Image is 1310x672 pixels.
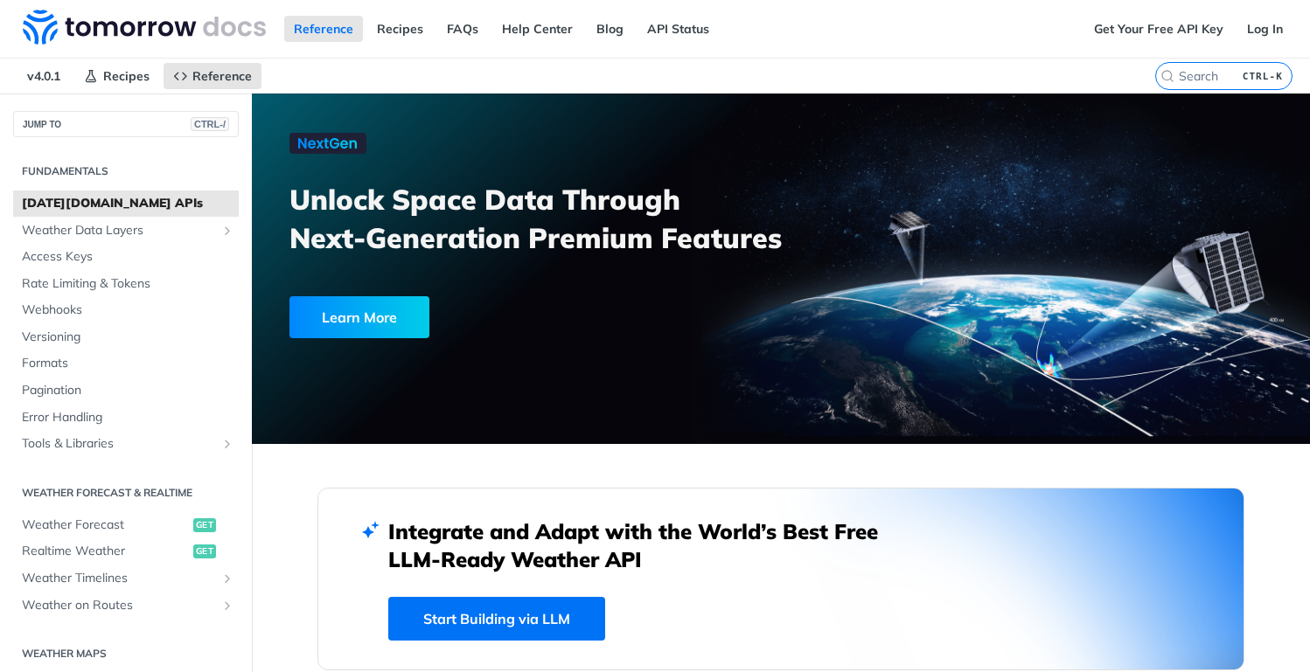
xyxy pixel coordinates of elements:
button: JUMP TOCTRL-/ [13,111,239,137]
a: Help Center [492,16,582,42]
a: Realtime Weatherget [13,538,239,565]
a: Access Keys [13,244,239,270]
a: Versioning [13,324,239,350]
h2: Weather Forecast & realtime [13,485,239,501]
a: Log In [1237,16,1293,42]
span: Error Handling [22,409,234,426]
a: Weather Forecastget [13,512,239,538]
a: Recipes [367,16,433,42]
h2: Fundamentals [13,163,239,179]
span: get [193,518,216,532]
button: Show subpages for Weather on Routes [220,599,234,613]
button: Show subpages for Tools & Libraries [220,437,234,451]
a: Weather on RoutesShow subpages for Weather on Routes [13,592,239,619]
span: Weather Data Layers [22,222,216,239]
div: Learn More [289,296,429,338]
a: Get Your Free API Key [1084,16,1233,42]
a: Learn More [289,296,698,338]
button: Show subpages for Weather Timelines [220,572,234,585]
a: Error Handling [13,405,239,431]
span: v4.0.1 [17,63,70,89]
a: API Status [638,16,719,42]
a: Reference [284,16,363,42]
h2: Integrate and Adapt with the World’s Best Free LLM-Ready Weather API [388,517,904,573]
h3: Unlock Space Data Through Next-Generation Premium Features [289,180,800,257]
span: Formats [22,355,234,372]
span: Versioning [22,329,234,346]
span: Recipes [103,68,150,84]
h2: Weather Maps [13,646,239,662]
span: [DATE][DOMAIN_NAME] APIs [22,195,234,212]
a: Tools & LibrariesShow subpages for Tools & Libraries [13,431,239,457]
span: get [193,544,216,558]
button: Show subpages for Weather Data Layers [220,224,234,238]
a: Reference [164,63,261,89]
span: Rate Limiting & Tokens [22,275,234,293]
span: Realtime Weather [22,543,189,560]
svg: Search [1160,69,1174,83]
span: Weather Forecast [22,516,189,534]
a: Start Building via LLM [388,597,605,641]
kbd: CTRL-K [1238,67,1287,85]
a: Weather Data LayersShow subpages for Weather Data Layers [13,218,239,244]
span: Webhooks [22,301,234,319]
span: Access Keys [22,248,234,266]
img: NextGen [289,133,366,154]
a: Recipes [74,63,159,89]
a: Webhooks [13,297,239,323]
span: Tools & Libraries [22,435,216,453]
a: Rate Limiting & Tokens [13,271,239,297]
img: Tomorrow.io Weather API Docs [23,10,266,45]
a: Blog [587,16,633,42]
a: Weather TimelinesShow subpages for Weather Timelines [13,565,239,592]
span: Pagination [22,382,234,399]
span: Reference [192,68,252,84]
span: Weather Timelines [22,570,216,587]
span: Weather on Routes [22,597,216,614]
a: [DATE][DOMAIN_NAME] APIs [13,191,239,217]
a: FAQs [437,16,488,42]
a: Formats [13,350,239,377]
span: CTRL-/ [191,117,229,131]
a: Pagination [13,378,239,404]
